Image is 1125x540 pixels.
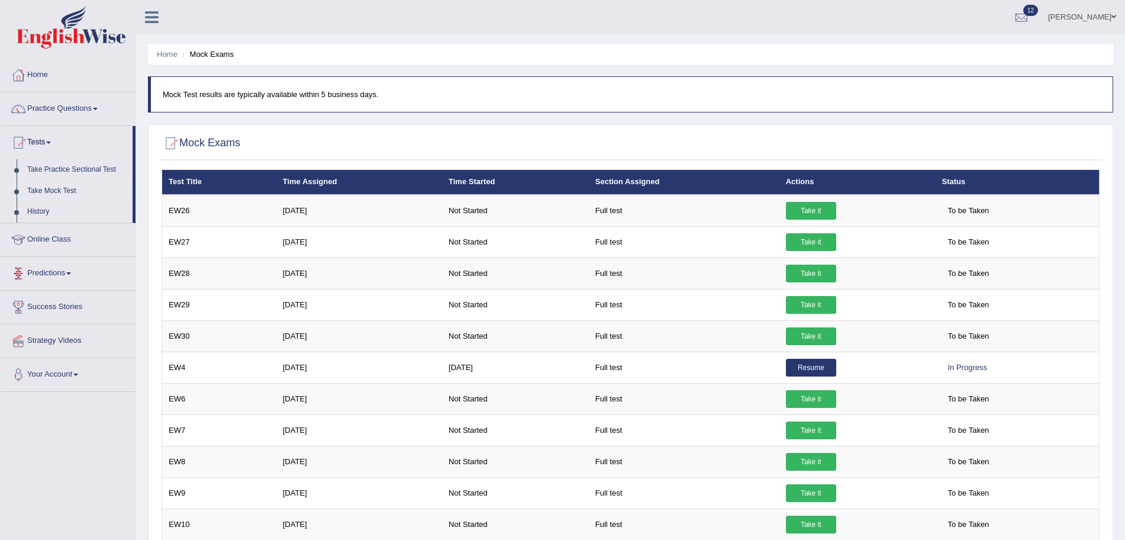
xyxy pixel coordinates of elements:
[786,390,836,408] a: Take it
[442,352,589,383] td: [DATE]
[942,233,995,251] span: To be Taken
[942,359,992,377] div: In Progress
[589,446,779,477] td: Full test
[786,296,836,314] a: Take it
[786,422,836,439] a: Take it
[162,134,240,152] h2: Mock Exams
[1,291,136,320] a: Success Stories
[1,126,133,156] a: Tests
[589,352,779,383] td: Full test
[157,50,178,59] a: Home
[442,226,589,258] td: Not Started
[162,352,276,383] td: EW4
[276,320,442,352] td: [DATE]
[162,383,276,414] td: EW6
[276,477,442,509] td: [DATE]
[942,422,995,439] span: To be Taken
[942,202,995,220] span: To be Taken
[1,223,136,253] a: Online Class
[589,258,779,289] td: Full test
[786,202,836,220] a: Take it
[22,159,133,181] a: Take Practice Sectional Test
[162,226,276,258] td: EW27
[162,258,276,289] td: EW28
[162,446,276,477] td: EW8
[162,414,276,446] td: EW7
[442,258,589,289] td: Not Started
[1,59,136,88] a: Home
[942,453,995,471] span: To be Taken
[162,509,276,540] td: EW10
[589,383,779,414] td: Full test
[442,195,589,227] td: Not Started
[276,170,442,195] th: Time Assigned
[442,414,589,446] td: Not Started
[162,195,276,227] td: EW26
[589,414,779,446] td: Full test
[276,383,442,414] td: [DATE]
[786,516,836,533] a: Take it
[276,509,442,540] td: [DATE]
[1023,5,1038,16] span: 12
[1,324,136,354] a: Strategy Videos
[1,358,136,388] a: Your Account
[589,289,779,320] td: Full test
[589,226,779,258] td: Full test
[942,484,995,502] span: To be Taken
[276,289,442,320] td: [DATE]
[786,484,836,502] a: Take it
[442,320,589,352] td: Not Started
[942,265,995,282] span: To be Taken
[442,509,589,540] td: Not Started
[779,170,936,195] th: Actions
[942,327,995,345] span: To be Taken
[942,390,995,408] span: To be Taken
[276,352,442,383] td: [DATE]
[786,359,836,377] a: Resume
[589,477,779,509] td: Full test
[276,446,442,477] td: [DATE]
[179,49,234,60] li: Mock Exams
[786,233,836,251] a: Take it
[935,170,1099,195] th: Status
[442,383,589,414] td: Not Started
[442,289,589,320] td: Not Started
[162,170,276,195] th: Test Title
[163,89,1101,100] p: Mock Test results are typically available within 5 business days.
[589,320,779,352] td: Full test
[162,320,276,352] td: EW30
[442,477,589,509] td: Not Started
[442,446,589,477] td: Not Started
[589,170,779,195] th: Section Assigned
[22,181,133,202] a: Take Mock Test
[162,477,276,509] td: EW9
[786,453,836,471] a: Take it
[1,92,136,122] a: Practice Questions
[942,296,995,314] span: To be Taken
[276,195,442,227] td: [DATE]
[442,170,589,195] th: Time Started
[942,516,995,533] span: To be Taken
[786,265,836,282] a: Take it
[276,258,442,289] td: [DATE]
[1,257,136,287] a: Predictions
[589,509,779,540] td: Full test
[162,289,276,320] td: EW29
[786,327,836,345] a: Take it
[22,201,133,223] a: History
[589,195,779,227] td: Full test
[276,226,442,258] td: [DATE]
[276,414,442,446] td: [DATE]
